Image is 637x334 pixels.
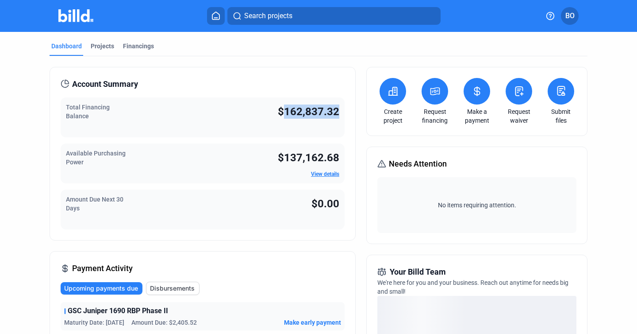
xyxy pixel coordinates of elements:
[278,151,339,164] span: $137,162.68
[91,42,114,50] div: Projects
[311,198,339,210] span: $0.00
[503,107,534,125] a: Request waiver
[66,196,123,212] span: Amount Due Next 30 Days
[72,262,133,275] span: Payment Activity
[51,42,82,50] div: Dashboard
[66,104,110,120] span: Total Financing Balance
[278,105,339,118] span: $162,837.32
[419,107,450,125] a: Request financing
[72,78,138,90] span: Account Summary
[64,284,138,293] span: Upcoming payments due
[61,282,142,295] button: Upcoming payments due
[123,42,154,50] div: Financings
[131,318,197,327] span: Amount Due: $2,405.52
[68,306,168,316] span: GSC Juniper 1690 RBP Phase II
[389,158,447,170] span: Needs Attention
[377,107,408,125] a: Create project
[561,7,579,25] button: BO
[390,266,446,278] span: Your Billd Team
[58,9,93,22] img: Billd Company Logo
[311,171,339,177] a: View details
[66,150,126,166] span: Available Purchasing Power
[461,107,492,125] a: Make a payment
[284,318,341,327] button: Make early payment
[565,11,575,21] span: BO
[150,284,195,293] span: Disbursements
[377,279,568,295] span: We're here for you and your business. Reach out anytime for needs big and small!
[146,282,200,295] button: Disbursements
[227,7,441,25] button: Search projects
[64,318,124,327] span: Maturity Date: [DATE]
[545,107,576,125] a: Submit files
[244,11,292,21] span: Search projects
[381,201,573,210] span: No items requiring attention.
